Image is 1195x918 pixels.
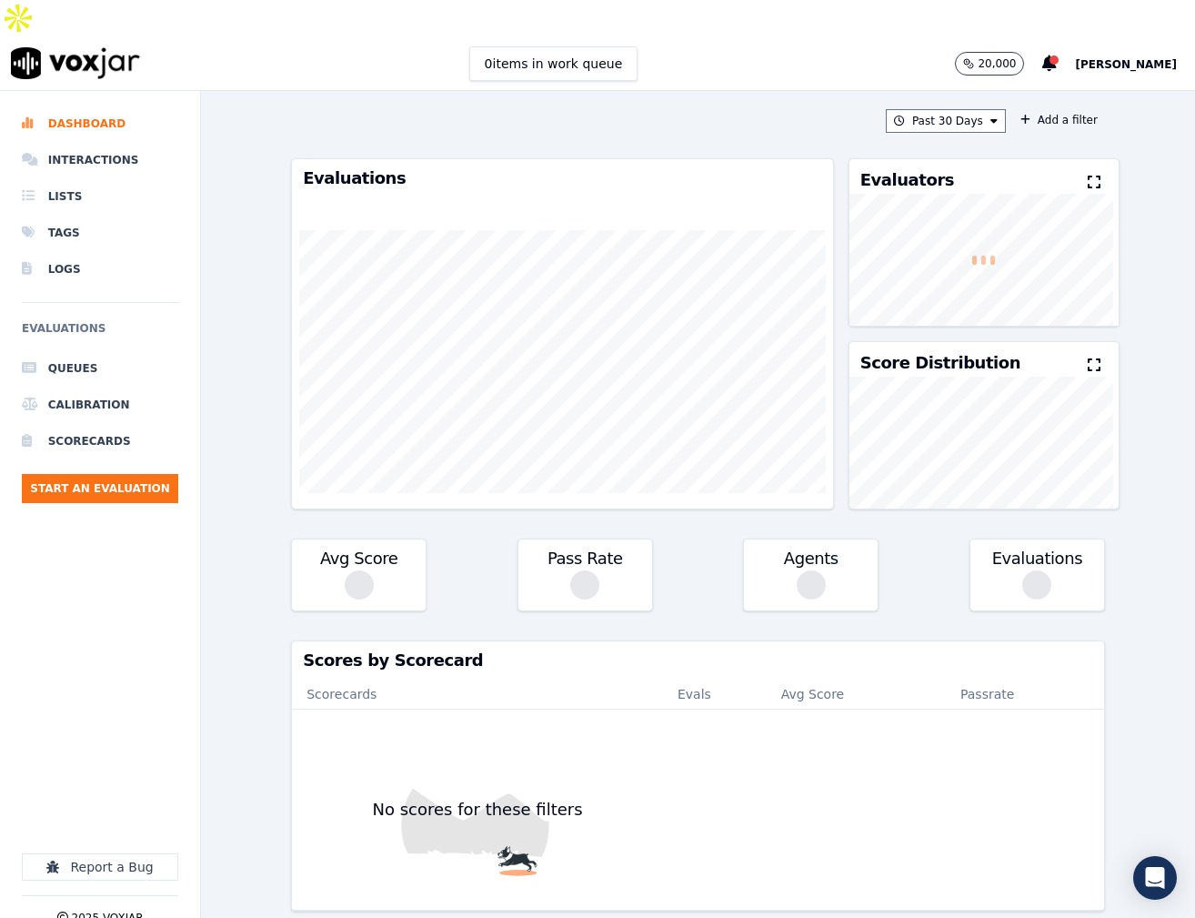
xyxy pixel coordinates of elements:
[529,550,641,567] h3: Pass Rate
[292,710,663,910] img: fun dog
[919,680,1056,709] th: Passrate
[303,170,821,187] h3: Evaluations
[1133,856,1177,900] div: Open Intercom Messenger
[303,550,415,567] h3: Avg Score
[978,56,1016,71] p: 20,000
[22,106,178,142] a: Dashboard
[22,474,178,503] button: Start an Evaluation
[860,172,954,188] h3: Evaluators
[22,215,178,251] a: Tags
[860,355,1020,371] h3: Score Distribution
[292,680,663,709] th: Scorecards
[22,350,178,387] a: Queues
[22,251,178,288] a: Logs
[663,680,767,709] th: Evals
[22,318,178,350] h6: Evaluations
[1075,53,1195,75] button: [PERSON_NAME]
[22,853,178,881] button: Report a Bug
[1013,109,1105,131] button: Add a filter
[955,52,1024,76] button: 20,000
[886,109,1006,133] button: Past 30 Days
[303,652,1093,669] h3: Scores by Scorecard
[981,550,1093,567] h3: Evaluations
[1075,58,1177,71] span: [PERSON_NAME]
[11,47,140,79] img: voxjar logo
[22,387,178,423] a: Calibration
[22,423,178,459] a: Scorecards
[767,680,919,709] th: Avg Score
[955,52,1042,76] button: 20,000
[469,46,638,81] button: 0items in work queue
[366,797,590,822] p: No scores for these filters
[22,178,178,215] a: Lists
[22,142,178,178] a: Interactions
[755,550,867,567] h3: Agents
